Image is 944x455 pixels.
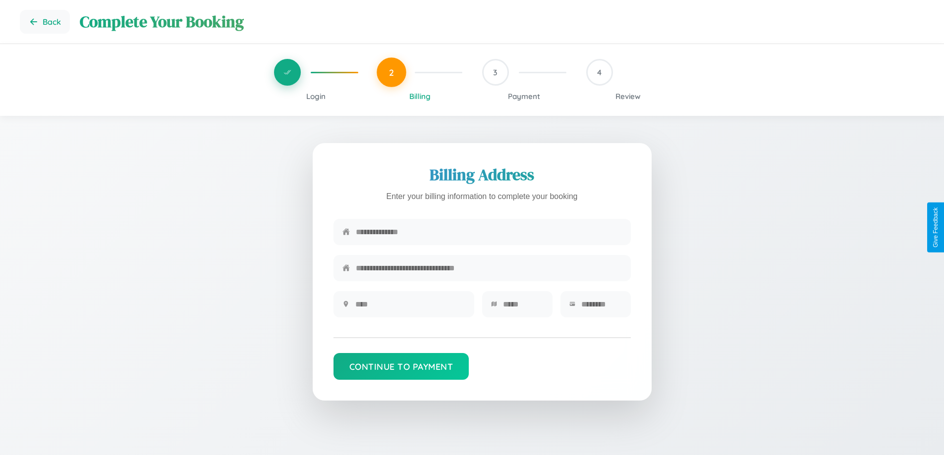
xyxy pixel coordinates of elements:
[615,92,641,101] span: Review
[80,11,924,33] h1: Complete Your Booking
[597,67,602,77] span: 4
[932,207,939,248] div: Give Feedback
[333,190,631,204] p: Enter your billing information to complete your booking
[306,92,326,101] span: Login
[333,164,631,186] h2: Billing Address
[333,353,469,380] button: Continue to Payment
[389,67,394,78] span: 2
[20,10,70,34] button: Go back
[508,92,540,101] span: Payment
[493,67,498,77] span: 3
[409,92,431,101] span: Billing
